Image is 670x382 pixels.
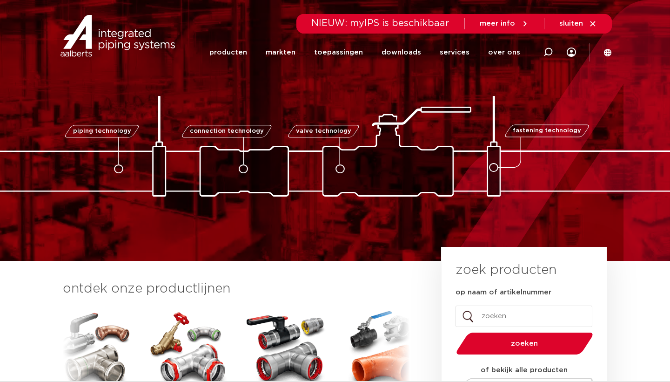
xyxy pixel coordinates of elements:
a: services [440,34,469,70]
span: fastening technology [513,128,581,134]
span: zoeken [480,340,569,347]
span: sluiten [559,20,583,27]
a: toepassingen [314,34,363,70]
nav: Menu [209,34,520,70]
span: meer info [480,20,515,27]
span: valve technology [295,128,351,134]
span: NIEUW: myIPS is beschikbaar [311,19,449,28]
span: connection technology [190,128,264,134]
a: sluiten [559,20,597,28]
a: meer info [480,20,529,28]
label: op naam of artikelnummer [456,288,551,297]
h3: zoek producten [456,261,556,280]
a: markten [266,34,295,70]
input: zoeken [456,306,592,327]
span: piping technology [73,128,131,134]
a: over ons [488,34,520,70]
strong: of bekijk alle producten [481,367,568,374]
a: producten [209,34,247,70]
h3: ontdek onze productlijnen [63,280,410,298]
button: zoeken [453,332,597,355]
a: downloads [382,34,421,70]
